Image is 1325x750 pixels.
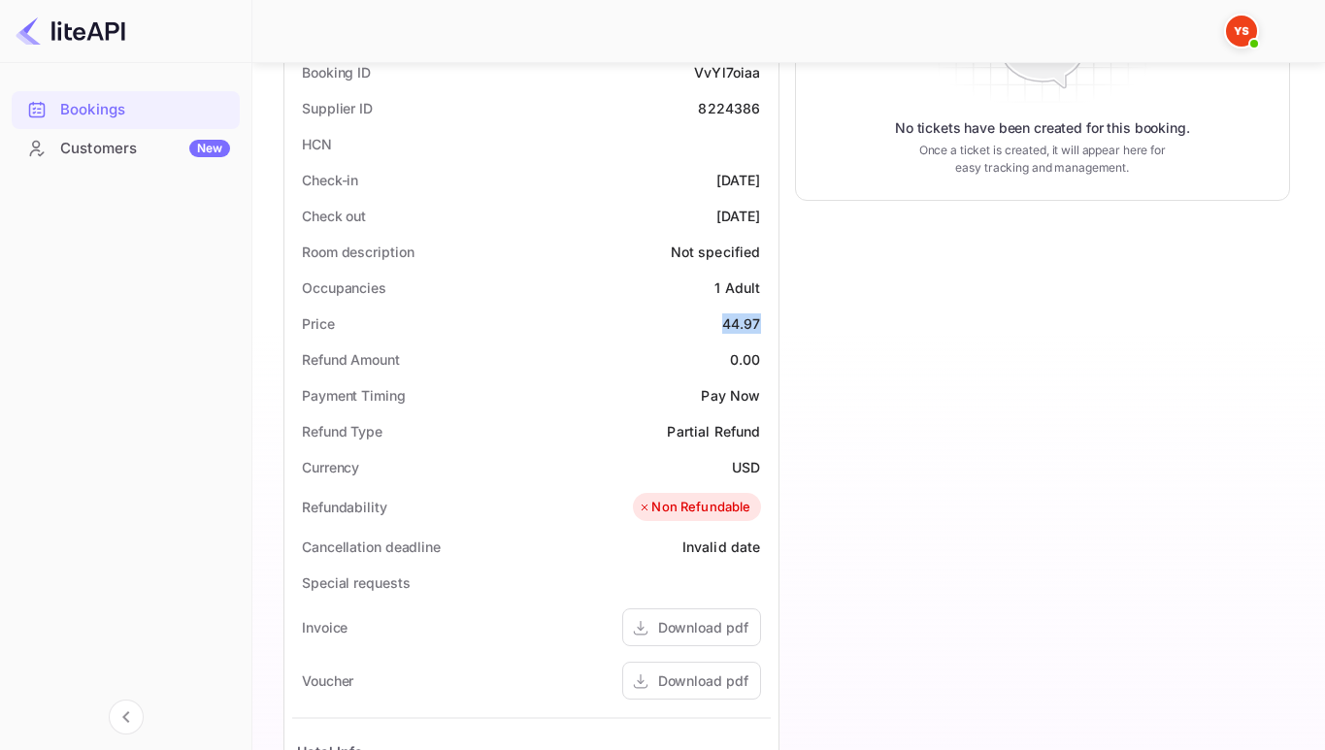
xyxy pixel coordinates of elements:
[302,617,348,637] div: Invoice
[12,91,240,127] a: Bookings
[667,421,760,441] div: Partial Refund
[730,349,761,370] div: 0.00
[658,617,748,637] div: Download pdf
[302,457,359,477] div: Currency
[60,99,230,121] div: Bookings
[302,206,366,226] div: Check out
[694,62,760,82] div: VvYl7oiaa
[671,242,761,262] div: Not specified
[302,349,400,370] div: Refund Amount
[714,277,760,298] div: 1 Adult
[895,118,1190,138] p: No tickets have been created for this booking.
[302,572,410,593] div: Special requests
[12,130,240,168] div: CustomersNew
[302,242,414,262] div: Room description
[1226,16,1257,47] img: Yandex Support
[716,206,761,226] div: [DATE]
[302,170,358,190] div: Check-in
[60,138,230,160] div: Customers
[302,98,373,118] div: Supplier ID
[12,130,240,166] a: CustomersNew
[701,385,760,406] div: Pay Now
[109,700,144,734] button: Collapse navigation
[302,670,353,691] div: Voucher
[658,670,748,691] div: Download pdf
[732,457,760,477] div: USD
[911,142,1174,177] p: Once a ticket is created, it will appear here for easy tracking and management.
[638,498,750,517] div: Non Refundable
[302,421,382,441] div: Refund Type
[722,313,761,334] div: 44.97
[302,313,335,334] div: Price
[189,140,230,157] div: New
[302,497,387,517] div: Refundability
[302,385,406,406] div: Payment Timing
[16,16,125,47] img: LiteAPI logo
[716,170,761,190] div: [DATE]
[302,62,371,82] div: Booking ID
[302,537,441,557] div: Cancellation deadline
[302,134,332,154] div: HCN
[698,98,760,118] div: 8224386
[12,91,240,129] div: Bookings
[682,537,761,557] div: Invalid date
[302,277,386,298] div: Occupancies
